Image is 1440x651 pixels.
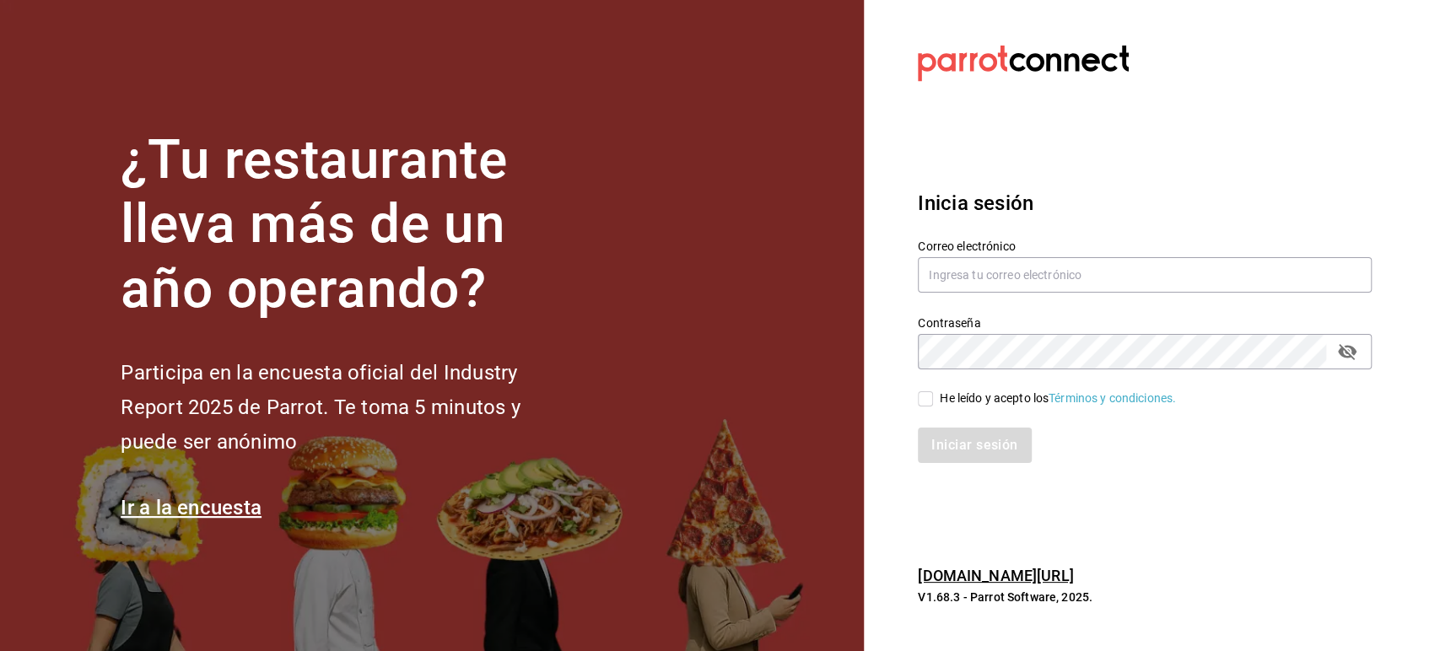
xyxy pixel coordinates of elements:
[940,390,1176,407] div: He leído y acepto los
[918,257,1372,293] input: Ingresa tu correo electrónico
[121,356,576,459] h2: Participa en la encuesta oficial del Industry Report 2025 de Parrot. Te toma 5 minutos y puede se...
[1049,391,1176,405] a: Términos y condiciones.
[121,496,262,519] a: Ir a la encuesta
[918,316,1372,328] label: Contraseña
[918,567,1073,584] a: [DOMAIN_NAME][URL]
[918,239,1372,251] label: Correo electrónico
[1333,337,1362,366] button: passwordField
[918,589,1372,605] p: V1.68.3 - Parrot Software, 2025.
[121,128,576,322] h1: ¿Tu restaurante lleva más de un año operando?
[918,188,1372,218] h3: Inicia sesión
